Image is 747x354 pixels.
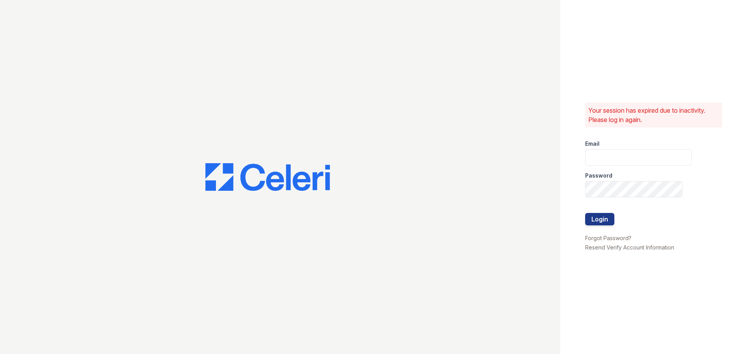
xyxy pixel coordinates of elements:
[585,213,614,225] button: Login
[585,140,600,148] label: Email
[585,235,631,241] a: Forgot Password?
[205,163,330,191] img: CE_Logo_Blue-a8612792a0a2168367f1c8372b55b34899dd931a85d93a1a3d3e32e68fde9ad4.png
[588,106,719,124] p: Your session has expired due to inactivity. Please log in again.
[585,172,612,180] label: Password
[585,244,674,251] a: Resend Verify Account Information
